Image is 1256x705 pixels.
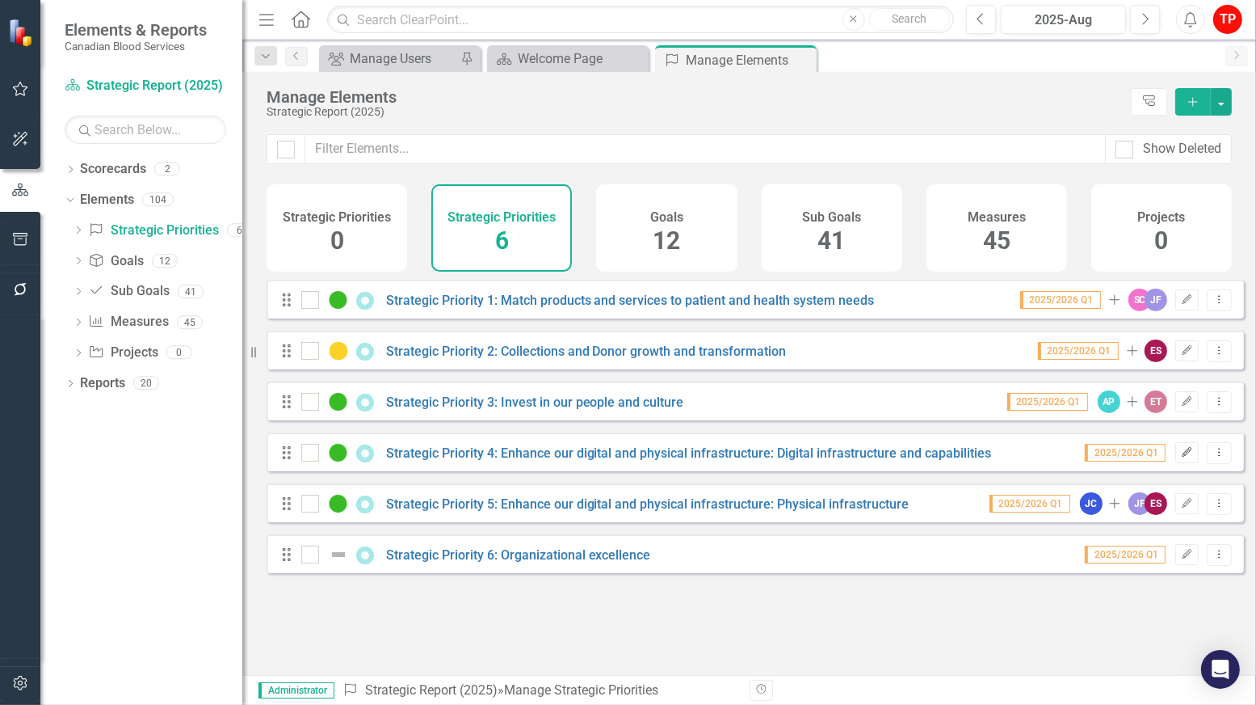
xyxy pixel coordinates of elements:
span: 2025/2026 Q1 [1085,546,1166,564]
span: 0 [330,226,344,255]
div: 41 [178,285,204,298]
a: Strategic Priority 4: Enhance our digital and physical infrastructure: Digital infrastructure and... [386,445,992,461]
a: Elements [80,191,134,209]
img: On Target [329,290,348,310]
a: Projects [88,344,158,362]
small: Canadian Blood Services [65,40,207,53]
a: Strategic Priority 3: Invest in our people and culture [386,395,684,410]
h4: Strategic Priorities [447,210,556,225]
div: ES [1145,492,1167,515]
div: AP [1098,390,1120,413]
div: Show Deleted [1143,140,1221,158]
a: Strategic Report (2025) [365,682,498,698]
div: Manage Users [350,49,456,69]
input: Filter Elements... [305,134,1106,164]
img: ClearPoint Strategy [8,19,36,47]
button: 2025-Aug [1001,5,1127,34]
div: 12 [152,254,178,268]
h4: Strategic Priorities [283,210,391,225]
span: 41 [818,226,846,255]
div: ET [1145,390,1167,413]
h4: Goals [650,210,683,225]
div: ES [1145,340,1167,362]
div: Manage Elements [267,88,1123,106]
div: 6 [227,223,253,237]
img: On Target [329,392,348,412]
span: 0 [1154,226,1168,255]
h4: Measures [968,210,1026,225]
div: SC [1128,289,1151,311]
a: Strategic Priorities [88,222,218,240]
img: On Target [329,443,348,462]
div: » Manage Strategic Priorities [342,682,737,700]
a: Strategic Priority 6: Organizational excellence [386,547,651,563]
div: Strategic Report (2025) [267,106,1123,118]
h4: Sub Goals [802,210,861,225]
span: 45 [983,226,1010,255]
span: 12 [653,226,680,255]
div: JF [1145,289,1167,311]
div: Welcome Page [518,49,645,69]
a: Goals [88,252,143,271]
span: 2025/2026 Q1 [1038,342,1119,360]
div: Manage Elements [686,50,813,70]
span: 2025/2026 Q1 [989,495,1070,513]
div: JC [1080,492,1103,515]
div: JF [1128,492,1151,515]
span: Administrator [258,682,334,699]
span: 6 [495,226,509,255]
span: 2025/2026 Q1 [1085,444,1166,462]
img: Caution [329,341,348,361]
a: Reports [80,374,125,393]
span: 2025/2026 Q1 [1007,393,1088,411]
h4: Projects [1137,210,1185,225]
img: Not Defined [329,545,348,564]
a: Strategic Priority 5: Enhance our digital and physical infrastructure: Physical infrastructure [386,496,909,512]
input: Search ClearPoint... [327,6,953,34]
div: 104 [142,193,174,207]
span: Search [892,12,926,25]
a: Scorecards [80,160,146,179]
button: TP [1213,5,1242,34]
div: 20 [133,377,159,390]
a: Measures [88,313,168,331]
a: Strategic Priority 2: Collections and Donor growth and transformation [386,344,787,359]
a: Welcome Page [491,49,645,69]
div: 0 [166,346,192,360]
a: Manage Users [323,49,456,69]
button: Search [869,8,950,31]
div: 2 [154,163,180,176]
img: On Target [329,494,348,513]
a: Strategic Report (2025) [65,77,226,95]
div: 2025-Aug [1006,11,1121,30]
div: 45 [177,315,203,329]
input: Search Below... [65,116,226,144]
a: Sub Goals [88,282,169,301]
div: Open Intercom Messenger [1201,650,1240,689]
a: Strategic Priority 1: Match products and services to patient and health system needs [386,293,875,308]
span: Elements & Reports [65,20,207,40]
span: 2025/2026 Q1 [1020,291,1101,309]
